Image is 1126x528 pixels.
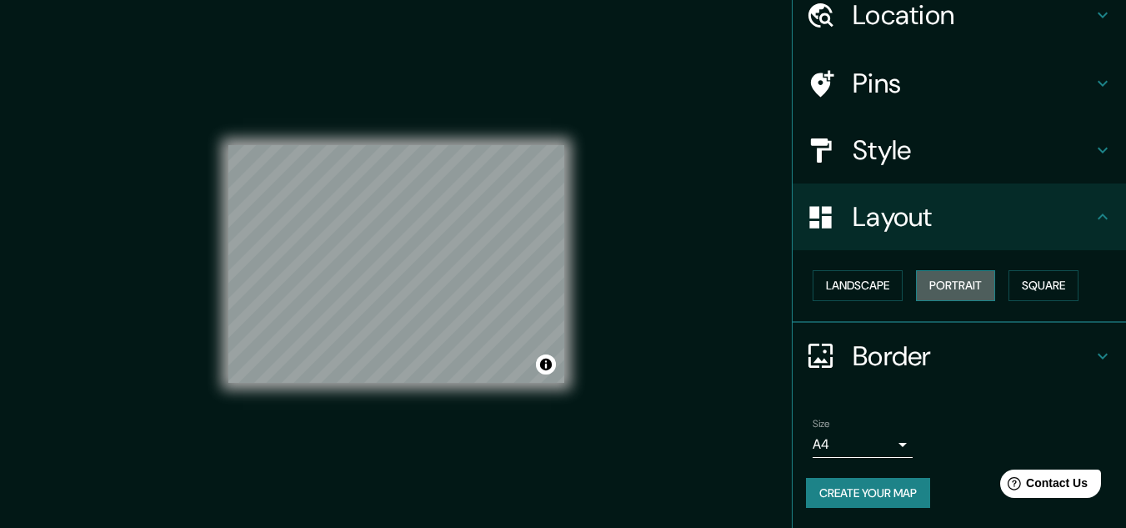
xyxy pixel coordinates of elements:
div: Pins [793,50,1126,117]
h4: Layout [853,200,1093,234]
div: Border [793,323,1126,390]
h4: Pins [853,67,1093,100]
canvas: Map [228,145,564,383]
button: Create your map [806,478,930,509]
label: Size [813,416,830,430]
div: A4 [813,431,913,458]
h4: Border [853,339,1093,373]
div: Layout [793,184,1126,250]
h4: Style [853,133,1093,167]
div: Style [793,117,1126,184]
button: Portrait [916,270,995,301]
iframe: Help widget launcher [978,463,1108,510]
button: Toggle attribution [536,355,556,375]
button: Square [1008,270,1078,301]
button: Landscape [813,270,903,301]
